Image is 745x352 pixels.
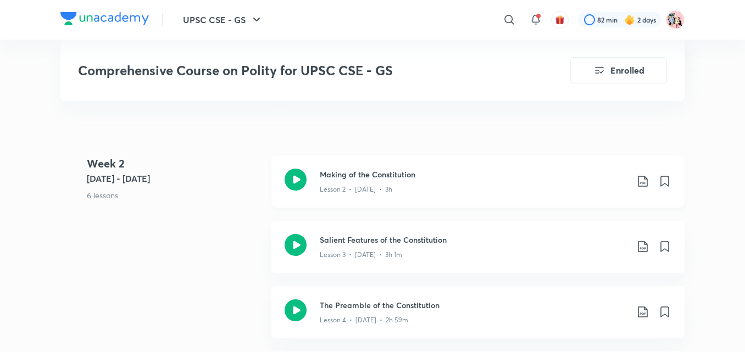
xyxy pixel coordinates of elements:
a: Making of the ConstitutionLesson 2 • [DATE] • 3h [271,155,685,221]
button: Enrolled [570,57,667,83]
a: Company Logo [60,12,149,28]
a: Salient Features of the ConstitutionLesson 3 • [DATE] • 3h 1m [271,221,685,286]
h3: Making of the Constitution [320,169,627,180]
img: streak [624,14,635,25]
h5: [DATE] - [DATE] [87,172,263,185]
h3: Comprehensive Course on Polity for UPSC CSE - GS [78,63,508,79]
h4: Week 2 [87,155,263,172]
img: Company Logo [60,12,149,25]
button: avatar [551,11,569,29]
p: Lesson 3 • [DATE] • 3h 1m [320,250,402,260]
h3: The Preamble of the Constitution [320,299,627,311]
img: TANVI CHATURVEDI [666,10,685,29]
img: avatar [555,15,565,25]
button: UPSC CSE - GS [176,9,270,31]
a: The Preamble of the ConstitutionLesson 4 • [DATE] • 2h 59m [271,286,685,351]
p: 6 lessons [87,189,263,201]
h3: Salient Features of the Constitution [320,234,627,245]
p: Lesson 2 • [DATE] • 3h [320,185,392,194]
p: Lesson 4 • [DATE] • 2h 59m [320,315,408,325]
